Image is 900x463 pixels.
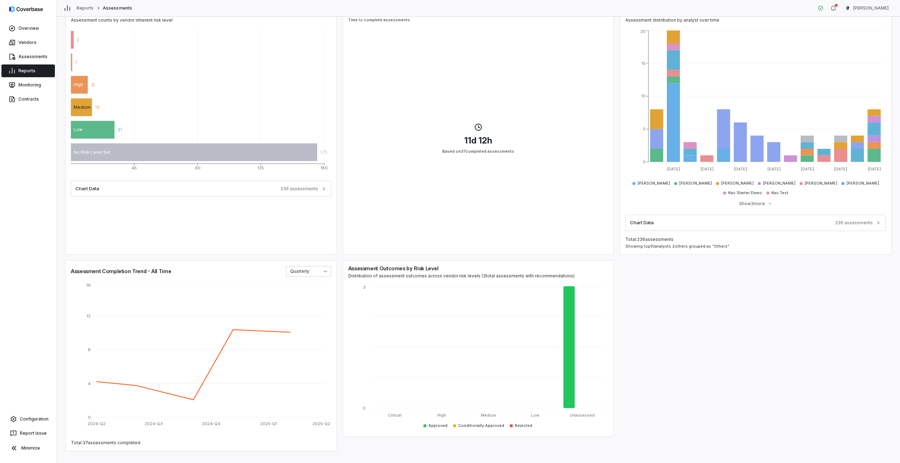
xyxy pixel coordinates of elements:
[801,166,814,171] tspan: [DATE]
[281,186,318,192] span: 236 assessments
[71,269,171,274] h3: Assessment Completion Trend - All Time
[202,421,220,426] tspan: 2024-Q4
[88,347,91,352] tspan: 8
[630,219,654,226] span: Chart Data
[88,381,91,386] tspan: 4
[679,181,712,186] span: [PERSON_NAME]
[71,440,140,446] div: Total: 37 assessments completed
[625,237,886,242] div: Total: 236 assessments
[728,190,762,196] span: Kao Starter Demo
[348,266,609,271] h3: Assessment Outcomes by Risk Level
[348,273,609,279] p: Distribution of assessment outcomes across vendor risk levels ( 3 total assessments with recommen...
[442,148,514,154] p: Based on completed assessments
[805,181,837,186] span: [PERSON_NAME]
[640,29,646,34] tspan: 20
[423,423,448,428] div: Approved
[131,165,137,170] tspan: 45
[77,5,94,11] a: Reports
[1,50,55,63] a: Assessments
[643,159,646,164] tspan: 0
[260,421,277,426] tspan: 2025-Q1
[1,22,55,35] a: Overview
[3,413,54,425] a: Configuration
[642,61,646,66] tspan: 15
[641,94,646,98] tspan: 10
[834,166,848,171] tspan: [DATE]
[388,413,401,418] tspan: Critical
[510,423,532,428] div: Rejected
[145,421,163,426] tspan: 2024-Q3
[453,423,504,428] div: Conditionally Approved
[643,126,646,131] tspan: 5
[1,36,55,49] a: Vendors
[88,421,106,426] tspan: 2024-Q2
[86,283,91,288] tspan: 16
[481,413,496,418] tspan: Medium
[737,196,774,211] button: Show3more
[767,166,781,171] tspan: [DATE]
[3,427,54,440] button: Report Issue
[835,220,873,226] span: 236 assessments
[840,3,893,13] button: Gus Cuddy avatar[PERSON_NAME]
[763,181,795,186] span: [PERSON_NAME]
[625,17,886,23] p: Assessment distribution by analyst over time
[1,64,55,77] a: Reports
[734,166,747,171] tspan: [DATE]
[9,6,43,13] img: logo-D7KZi-bG.svg
[321,165,328,170] tspan: 180
[1,93,55,106] a: Contracts
[258,165,264,170] tspan: 135
[853,5,889,11] span: [PERSON_NAME]
[667,166,680,171] tspan: [DATE]
[637,181,670,186] span: [PERSON_NAME]
[363,285,366,290] tspan: 3
[845,5,850,11] img: Gus Cuddy avatar
[442,134,514,147] div: d h
[87,314,91,318] tspan: 12
[437,413,446,418] tspan: High
[868,166,881,171] tspan: [DATE]
[71,17,331,23] p: Assessment counts by vendor inherent risk level
[348,17,609,23] p: Time to complete assessments
[570,413,595,418] tspan: Unassessed
[721,181,754,186] span: [PERSON_NAME]
[363,406,366,411] tspan: 0
[75,185,99,192] span: Chart Data
[103,5,132,11] span: Assessments
[3,441,54,455] button: Minimize
[313,421,330,426] tspan: 2025-Q2
[771,190,788,196] span: Kao Test
[531,413,539,418] tspan: Low
[1,79,55,91] a: Monitoring
[846,181,879,186] span: [PERSON_NAME]
[88,415,91,420] tspan: 0
[195,165,201,170] tspan: 90
[701,166,714,171] tspan: [DATE]
[625,244,886,249] div: Showing top 10 analysts. 2 others grouped as "Others".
